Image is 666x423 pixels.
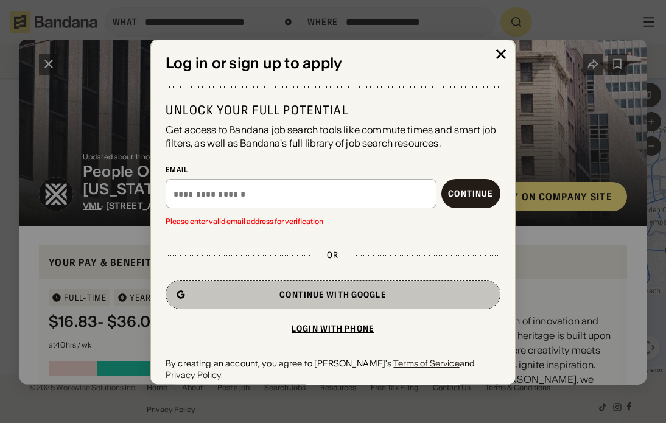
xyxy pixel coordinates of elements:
[166,54,500,72] div: Log in or sign up to apply
[166,122,500,150] div: Get access to Bandana job search tools like commute times and smart job filters, as well as Banda...
[166,218,500,225] span: Please enter valid email address for verification
[393,358,459,369] a: Terms of Service
[166,369,221,380] a: Privacy Policy
[327,250,338,260] div: or
[279,290,386,299] div: Continue with Google
[292,324,374,333] div: Login with phone
[166,102,500,117] div: Unlock your full potential
[166,164,500,174] div: Email
[448,189,493,198] div: Continue
[166,358,500,380] div: By creating an account, you agree to [PERSON_NAME]'s and .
